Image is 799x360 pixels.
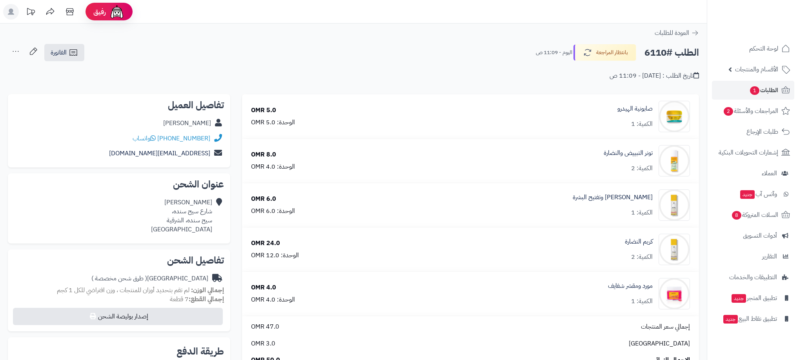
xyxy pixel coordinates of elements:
strong: إجمالي القطع: [189,295,224,304]
a: [EMAIL_ADDRESS][DOMAIN_NAME] [109,149,210,158]
h2: عنوان الشحن [14,180,224,189]
a: التقارير [712,247,794,266]
div: الوحدة: 5.0 OMR [251,118,295,127]
span: تطبيق المتجر [731,293,777,304]
a: وآتس آبجديد [712,185,794,204]
small: اليوم - 11:09 ص [536,49,572,56]
img: 1739578197-cm52dour10ngp01kla76j4svp_WHITENING_HYDRATE-01-90x90.jpg [659,189,690,221]
a: [PHONE_NUMBER] [157,134,210,143]
span: 3.0 OMR [251,339,275,348]
span: لوحة التحكم [749,43,778,54]
a: [PERSON_NAME] وتفتيح البشرة [573,193,653,202]
a: العودة للطلبات [655,28,699,38]
a: تونر التبييض والنضارة [604,149,653,158]
a: الطلبات1 [712,81,794,100]
span: المراجعات والأسئلة [723,105,778,116]
span: العودة للطلبات [655,28,689,38]
a: السلات المتروكة8 [712,205,794,224]
div: 8.0 OMR [251,150,276,159]
span: التقارير [762,251,777,262]
span: رفيق [93,7,106,16]
span: السلات المتروكة [731,209,778,220]
a: مورد ومقشر شفايف [608,282,653,291]
div: [PERSON_NAME] شارع سيح سنده، سيح سنده، الشرقية [GEOGRAPHIC_DATA] [151,198,212,234]
a: إشعارات التحويلات البنكية [712,143,794,162]
span: أدوات التسويق [743,230,777,241]
div: تاريخ الطلب : [DATE] - 11:09 ص [610,71,699,80]
a: طلبات الإرجاع [712,122,794,141]
div: [PERSON_NAME] [163,119,211,128]
div: [GEOGRAPHIC_DATA] [91,274,208,283]
img: logo-2.png [746,9,792,25]
a: تحديثات المنصة [21,4,40,22]
span: 8 [732,211,742,220]
div: 6.0 OMR [251,195,276,204]
a: تطبيق المتجرجديد [712,289,794,307]
a: الفاتورة [44,44,84,61]
span: الفاتورة [51,48,67,57]
span: طلبات الإرجاع [746,126,778,137]
span: الطلبات [749,85,778,96]
span: ( طرق شحن مخصصة ) [91,274,147,283]
img: 1739577078-cm5o6oxsw00cn01n35fki020r_HUDRO_SOUP_w-90x90.png [659,101,690,132]
a: كريم النضارة [625,237,653,246]
img: 1739577595-cm51khrme0n1z01klhcir4seo_WHITING_TONER-01-90x90.jpg [659,145,690,176]
div: الوحدة: 4.0 OMR [251,295,295,304]
div: الوحدة: 6.0 OMR [251,207,295,216]
small: 7 قطعة [170,295,224,304]
div: الكمية: 1 [631,208,653,217]
a: واتساب [133,134,156,143]
button: بانتظار المراجعة [573,44,636,61]
h2: طريقة الدفع [177,347,224,356]
a: تطبيق نقاط البيعجديد [712,309,794,328]
a: المراجعات والأسئلة2 [712,102,794,120]
a: التطبيقات والخدمات [712,268,794,287]
a: صابونية الهيدرو [617,104,653,113]
img: 1739578311-cm52eays20nhq01klg2x54i1t_FRESHNESS-01-90x90.jpg [659,234,690,265]
span: العملاء [762,168,777,179]
button: إصدار بوليصة الشحن [13,308,223,325]
span: 1 [750,86,760,95]
span: إجمالي سعر المنتجات [641,322,690,331]
img: ai-face.png [109,4,125,20]
h2: الطلب #6110 [644,45,699,61]
a: أدوات التسويق [712,226,794,245]
div: الكمية: 1 [631,297,653,306]
span: تطبيق نقاط البيع [723,313,777,324]
h2: تفاصيل الشحن [14,256,224,265]
div: 5.0 OMR [251,106,276,115]
span: لم تقم بتحديد أوزان للمنتجات ، وزن افتراضي للكل 1 كجم [57,285,189,295]
span: جديد [732,294,746,303]
div: 4.0 OMR [251,283,276,292]
span: التطبيقات والخدمات [729,272,777,283]
span: الأقسام والمنتجات [735,64,778,75]
img: 1739580952-cm52m4lsj0nyx01klgj5d2zxk_lip_sleeping_mask-01-90x90.jpg [659,278,690,309]
span: إشعارات التحويلات البنكية [719,147,778,158]
span: وآتس آب [739,189,777,200]
strong: إجمالي الوزن: [191,285,224,295]
span: جديد [740,190,755,199]
span: [GEOGRAPHIC_DATA] [629,339,690,348]
span: جديد [723,315,738,324]
span: 2 [723,107,733,116]
span: 47.0 OMR [251,322,279,331]
div: 24.0 OMR [251,239,280,248]
div: الكمية: 2 [631,253,653,262]
div: الوحدة: 4.0 OMR [251,162,295,171]
div: الكمية: 1 [631,120,653,129]
a: لوحة التحكم [712,39,794,58]
div: الوحدة: 12.0 OMR [251,251,299,260]
div: الكمية: 2 [631,164,653,173]
a: العملاء [712,164,794,183]
h2: تفاصيل العميل [14,100,224,110]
